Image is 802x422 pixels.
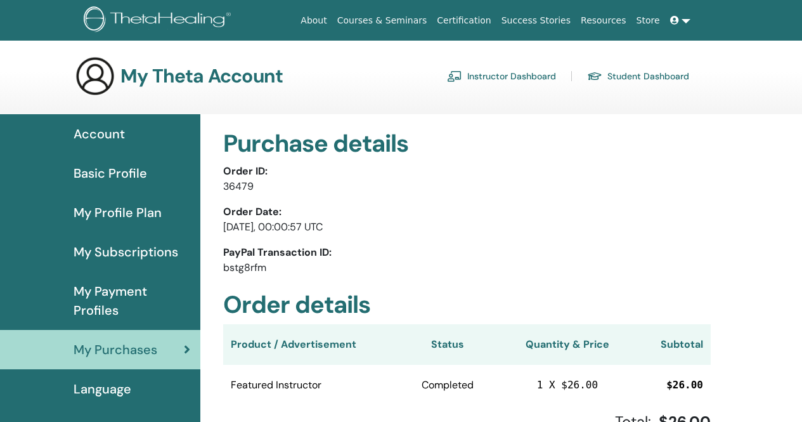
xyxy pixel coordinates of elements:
[223,179,711,194] p: 36479
[432,9,496,32] a: Certification
[631,9,665,32] a: Store
[74,164,147,183] span: Basic Profile
[587,66,689,86] a: Student Dashboard
[223,245,711,260] p: PayPal Transaction ID:
[223,164,711,179] p: Order ID:
[223,260,711,275] p: bstg8rfm
[422,378,474,392] span: Completed
[75,56,115,96] img: generic-user-icon.jpg
[223,220,711,235] p: [DATE], 00:00:57 UTC
[615,337,703,352] div: Subtotal
[74,379,131,399] span: Language
[74,242,178,261] span: My Subscriptions
[223,204,711,220] p: Order Date:
[295,9,332,32] a: About
[447,70,462,82] img: chalkboard-teacher.svg
[120,65,283,88] h3: My Theta Account
[576,9,631,32] a: Resources
[231,378,321,393] span: Featured Instructor
[332,9,432,32] a: Courses & Seminars
[84,6,235,35] img: logo.png
[376,324,519,365] th: Status
[231,337,376,352] div: Product / Advertisement
[74,282,190,320] span: My Payment Profiles
[666,379,703,391] span: $26.00
[537,379,598,391] span: 1 X $26.00
[496,9,576,32] a: Success Stories
[223,129,711,159] h2: Purchase details
[223,291,711,320] h2: Order details
[587,71,602,82] img: graduation-cap.svg
[74,203,162,222] span: My Profile Plan
[520,324,616,365] th: Quantity & Price
[74,340,157,359] span: My Purchases
[447,66,556,86] a: Instructor Dashboard
[74,124,125,143] span: Account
